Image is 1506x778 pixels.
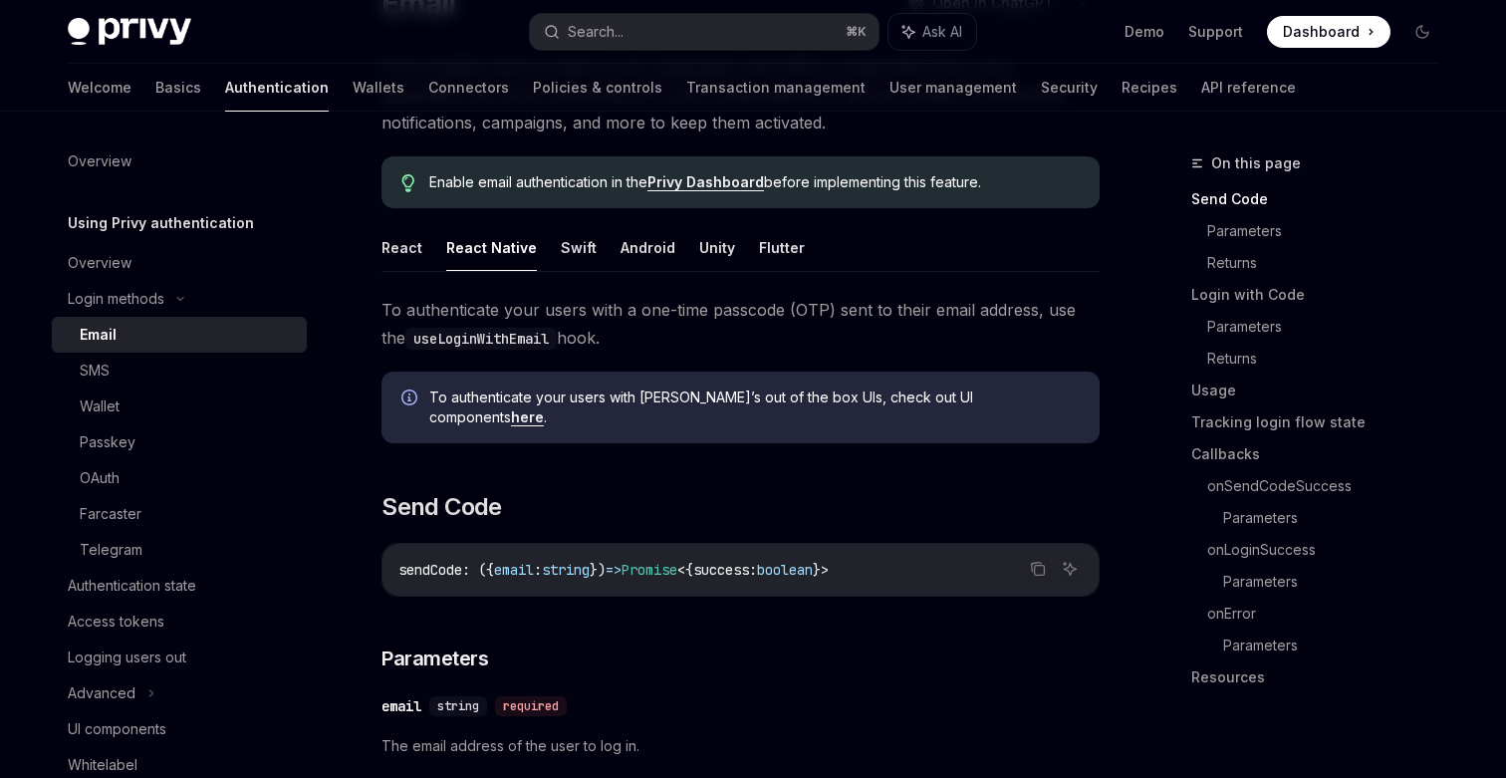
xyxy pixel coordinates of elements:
a: UI components [52,711,307,747]
img: dark logo [68,18,191,46]
a: onLoginSuccess [1207,534,1454,566]
a: Passkey [52,424,307,460]
a: Farcaster [52,496,307,532]
span: success [693,561,749,579]
a: Dashboard [1267,16,1390,48]
div: email [381,696,421,716]
a: Authentication [225,64,329,112]
span: < [677,561,685,579]
a: Parameters [1223,502,1454,534]
a: Parameters [1207,311,1454,343]
div: Wallet [80,394,120,418]
a: Overview [52,245,307,281]
a: Parameters [1223,630,1454,661]
span: Send Code [381,491,502,523]
button: React Native [446,224,537,271]
span: boolean [757,561,813,579]
a: Tracking login flow state [1191,406,1454,438]
a: Transaction management [686,64,866,112]
span: : [534,561,542,579]
a: Access tokens [52,604,307,640]
div: Email [80,323,117,347]
span: To authenticate your users with a one-time passcode (OTP) sent to their email address, use the hook. [381,296,1100,352]
a: Recipes [1122,64,1177,112]
a: Parameters [1223,566,1454,598]
span: }) [590,561,606,579]
div: SMS [80,359,110,383]
span: Parameters [381,645,488,672]
a: User management [889,64,1017,112]
svg: Info [401,389,421,409]
a: Authentication state [52,568,307,604]
span: ⌘ K [846,24,867,40]
span: { [685,561,693,579]
button: Ask AI [888,14,976,50]
span: The email address of the user to log in. [381,734,1100,758]
span: On this page [1211,151,1301,175]
a: Wallets [353,64,404,112]
button: Flutter [759,224,805,271]
span: Promise [622,561,677,579]
div: required [495,696,567,716]
span: => [606,561,622,579]
a: Wallet [52,389,307,424]
a: Send Code [1191,183,1454,215]
a: Overview [52,143,307,179]
button: Copy the contents from the code block [1025,556,1051,582]
a: Parameters [1207,215,1454,247]
a: Login with Code [1191,279,1454,311]
div: Overview [68,251,131,275]
span: To authenticate your users with [PERSON_NAME]’s out of the box UIs, check out UI components . [429,388,1080,427]
a: Welcome [68,64,131,112]
button: Ask AI [1057,556,1083,582]
a: onSendCodeSuccess [1207,470,1454,502]
div: Logging users out [68,646,186,669]
div: Search... [568,20,624,44]
a: Resources [1191,661,1454,693]
div: Farcaster [80,502,141,526]
h5: Using Privy authentication [68,211,254,235]
a: Privy Dashboard [647,173,764,191]
a: Logging users out [52,640,307,675]
span: email [494,561,534,579]
button: React [381,224,422,271]
span: : ({ [462,561,494,579]
div: UI components [68,717,166,741]
a: Policies & controls [533,64,662,112]
a: Callbacks [1191,438,1454,470]
a: OAuth [52,460,307,496]
button: Android [621,224,675,271]
svg: Tip [401,174,415,192]
span: Enable email authentication in the before implementing this feature. [429,172,1080,192]
a: Email [52,317,307,353]
button: Toggle dark mode [1406,16,1438,48]
a: Security [1041,64,1098,112]
span: Dashboard [1283,22,1360,42]
button: Unity [699,224,735,271]
a: Usage [1191,375,1454,406]
div: Access tokens [68,610,164,634]
a: Returns [1207,247,1454,279]
a: Support [1188,22,1243,42]
a: API reference [1201,64,1296,112]
span: string [542,561,590,579]
a: SMS [52,353,307,389]
div: Authentication state [68,574,196,598]
a: Connectors [428,64,509,112]
div: Passkey [80,430,135,454]
div: Whitelabel [68,753,137,777]
span: Ask AI [922,22,962,42]
a: here [511,408,544,426]
div: Overview [68,149,131,173]
a: Demo [1125,22,1164,42]
div: Telegram [80,538,142,562]
a: Telegram [52,532,307,568]
span: sendCode [398,561,462,579]
button: Swift [561,224,597,271]
div: Advanced [68,681,135,705]
div: OAuth [80,466,120,490]
a: Basics [155,64,201,112]
span: : [749,561,757,579]
span: } [813,561,821,579]
button: Search...⌘K [530,14,878,50]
